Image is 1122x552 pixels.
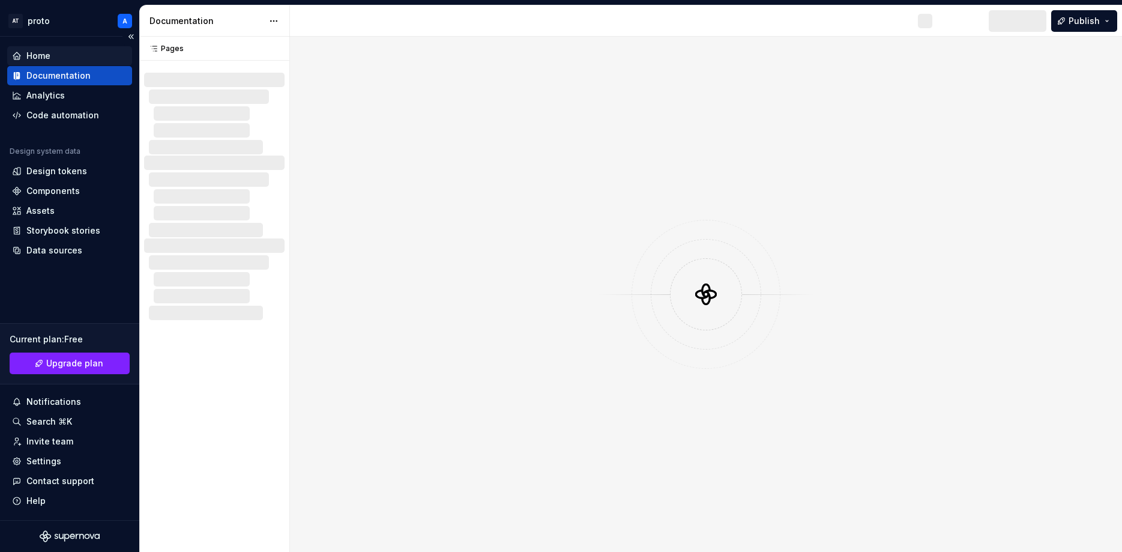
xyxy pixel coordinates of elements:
span: Upgrade plan [46,357,103,369]
a: Settings [7,452,132,471]
div: Documentation [149,15,263,27]
button: Publish [1051,10,1117,32]
svg: Supernova Logo [40,530,100,542]
div: Help [26,495,46,507]
button: Search ⌘K [7,412,132,431]
a: Storybook stories [7,221,132,240]
a: Analytics [7,86,132,105]
span: Publish [1069,15,1100,27]
a: Design tokens [7,162,132,181]
div: Assets [26,205,55,217]
button: Notifications [7,392,132,411]
div: Contact support [26,475,94,487]
a: Code automation [7,106,132,125]
a: Invite team [7,432,132,451]
div: Design system data [10,147,80,156]
button: Contact support [7,472,132,491]
div: Current plan : Free [10,333,130,345]
div: proto [28,15,50,27]
div: Pages [144,44,184,53]
div: A [122,16,127,26]
a: Home [7,46,132,65]
a: Documentation [7,66,132,85]
button: ATprotoA [2,8,137,34]
a: Upgrade plan [10,353,130,374]
div: Data sources [26,244,82,256]
div: Analytics [26,89,65,102]
div: Home [26,50,50,62]
a: Components [7,181,132,201]
div: AT [8,14,23,28]
div: Code automation [26,109,99,121]
div: Settings [26,455,61,467]
div: Components [26,185,80,197]
a: Data sources [7,241,132,260]
a: Assets [7,201,132,220]
div: Notifications [26,396,81,408]
button: Help [7,491,132,511]
div: Invite team [26,435,73,447]
div: Design tokens [26,165,87,177]
button: Collapse sidebar [122,28,139,45]
div: Search ⌘K [26,416,72,428]
div: Documentation [26,70,91,82]
div: Storybook stories [26,225,100,237]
